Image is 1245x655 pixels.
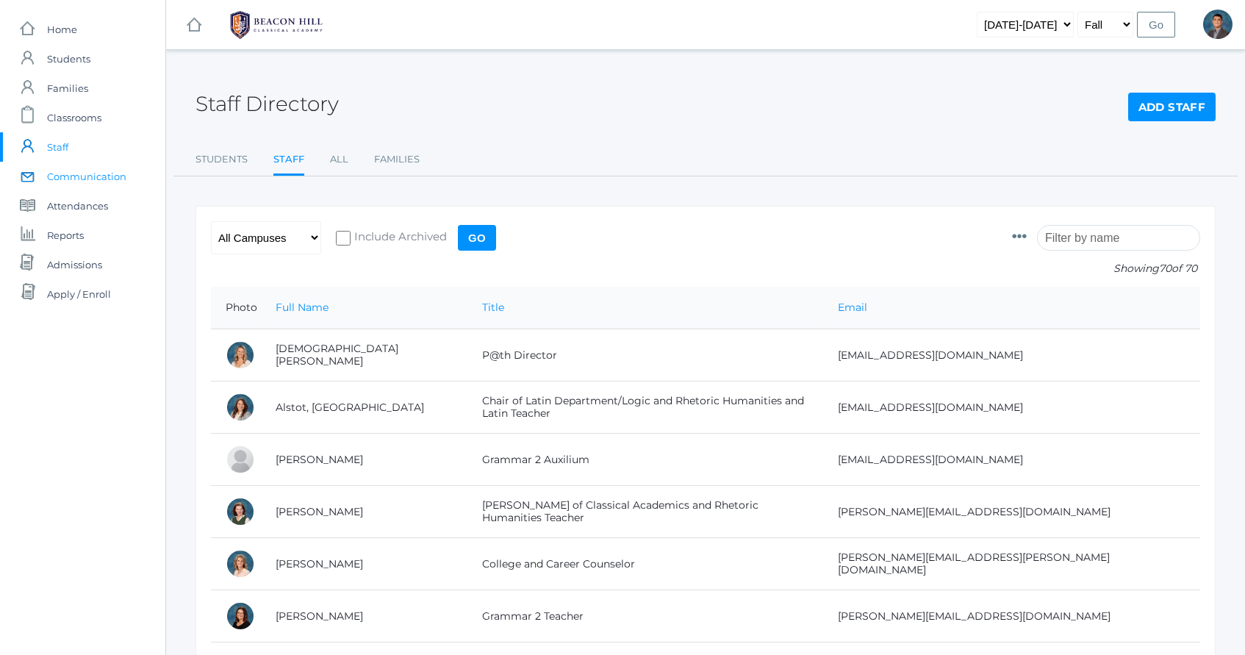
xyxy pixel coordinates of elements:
[47,15,77,44] span: Home
[351,229,447,247] span: Include Archived
[467,382,824,434] td: Chair of Latin Department/Logic and Rhetoric Humanities and Latin Teacher
[211,287,261,329] th: Photo
[47,132,68,162] span: Staff
[47,162,126,191] span: Communication
[823,382,1200,434] td: [EMAIL_ADDRESS][DOMAIN_NAME]
[1012,261,1200,276] p: Showing of 70
[261,434,467,486] td: [PERSON_NAME]
[276,301,329,314] a: Full Name
[1128,93,1216,122] a: Add Staff
[273,145,304,176] a: Staff
[221,7,331,43] img: 1_BHCALogos-05.png
[47,221,84,250] span: Reports
[330,145,348,174] a: All
[374,145,420,174] a: Families
[226,340,255,370] div: Heather Albanese
[226,601,255,631] div: Emily Balli
[226,393,255,422] div: Jordan Alstot
[1037,225,1200,251] input: Filter by name
[467,434,824,486] td: Grammar 2 Auxilium
[467,590,824,643] td: Grammar 2 Teacher
[195,145,248,174] a: Students
[195,93,339,115] h2: Staff Directory
[226,497,255,526] div: Maureen Baldwin
[47,103,101,132] span: Classrooms
[1137,12,1175,37] input: Go
[838,301,867,314] a: Email
[47,279,111,309] span: Apply / Enroll
[458,225,496,251] input: Go
[336,231,351,246] input: Include Archived
[467,329,824,382] td: P@th Director
[261,486,467,538] td: [PERSON_NAME]
[261,538,467,590] td: [PERSON_NAME]
[1203,10,1233,39] div: Lucas Vieira
[823,538,1200,590] td: [PERSON_NAME][EMAIL_ADDRESS][PERSON_NAME][DOMAIN_NAME]
[823,486,1200,538] td: [PERSON_NAME][EMAIL_ADDRESS][DOMAIN_NAME]
[823,590,1200,643] td: [PERSON_NAME][EMAIL_ADDRESS][DOMAIN_NAME]
[482,301,504,314] a: Title
[261,329,467,382] td: [DEMOGRAPHIC_DATA][PERSON_NAME]
[261,590,467,643] td: [PERSON_NAME]
[226,445,255,474] div: Sarah Armstrong
[1159,262,1172,275] span: 70
[261,382,467,434] td: Alstot, [GEOGRAPHIC_DATA]
[47,250,102,279] span: Admissions
[47,44,90,74] span: Students
[467,486,824,538] td: [PERSON_NAME] of Classical Academics and Rhetoric Humanities Teacher
[226,549,255,579] div: Lisa Balikian
[823,434,1200,486] td: [EMAIL_ADDRESS][DOMAIN_NAME]
[47,191,108,221] span: Attendances
[47,74,88,103] span: Families
[467,538,824,590] td: College and Career Counselor
[823,329,1200,382] td: [EMAIL_ADDRESS][DOMAIN_NAME]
